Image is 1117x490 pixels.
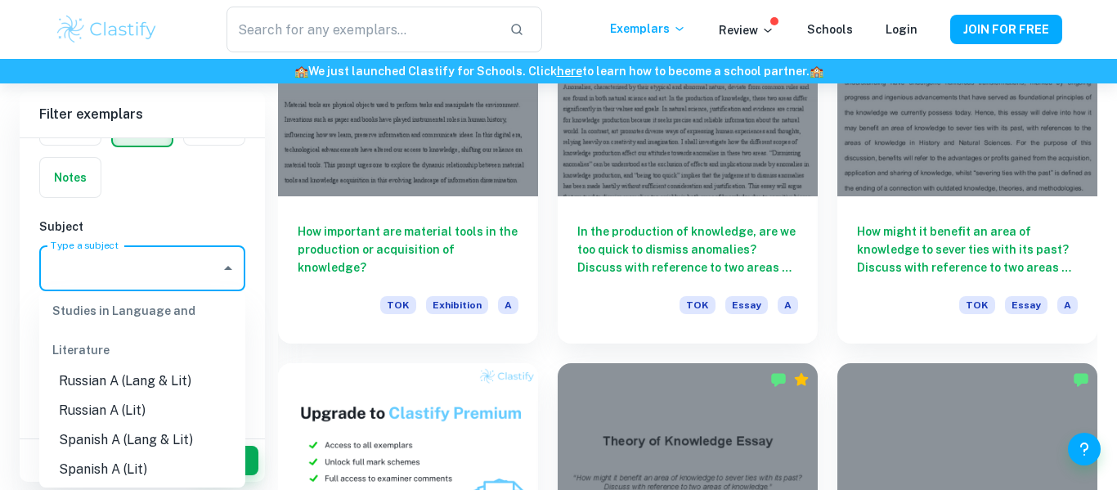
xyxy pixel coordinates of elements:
[770,371,787,388] img: Marked
[39,366,245,396] li: Russian A (Lang & Lit)
[227,7,496,52] input: Search for any exemplars...
[217,257,240,280] button: Close
[807,23,853,36] a: Schools
[886,23,917,36] a: Login
[40,158,101,197] button: Notes
[278,1,538,343] a: How important are material tools in the production or acquisition of knowledge?TOKExhibitionA
[557,65,582,78] a: here
[837,1,1097,343] a: How might it benefit an area of knowledge to sever ties with its past? Discuss with reference to ...
[39,218,245,236] h6: Subject
[426,296,488,314] span: Exhibition
[1068,433,1101,465] button: Help and Feedback
[558,1,818,343] a: In the production of knowledge, are we too quick to dismiss anomalies? Discuss with reference to ...
[577,223,798,276] h6: In the production of knowledge, are we too quick to dismiss anomalies? Discuss with reference to ...
[51,238,119,252] label: Type a subject
[719,21,774,39] p: Review
[39,455,245,484] li: Spanish A (Lit)
[778,296,798,314] span: A
[298,223,518,276] h6: How important are material tools in the production or acquisition of knowledge?
[55,13,159,46] img: Clastify logo
[610,20,686,38] p: Exemplars
[680,296,716,314] span: TOK
[950,15,1062,44] button: JOIN FOR FREE
[810,65,823,78] span: 🏫
[3,62,1114,80] h6: We just launched Clastify for Schools. Click to learn how to become a school partner.
[793,371,810,388] div: Premium
[725,296,768,314] span: Essay
[857,223,1078,276] h6: How might it benefit an area of knowledge to sever ties with its past? Discuss with reference to ...
[380,296,416,314] span: TOK
[20,92,265,137] h6: Filter exemplars
[39,291,245,370] div: Studies in Language and Literature
[1073,371,1089,388] img: Marked
[39,425,245,455] li: Spanish A (Lang & Lit)
[1057,296,1078,314] span: A
[498,296,518,314] span: A
[1005,296,1047,314] span: Essay
[294,65,308,78] span: 🏫
[39,396,245,425] li: Russian A (Lit)
[959,296,995,314] span: TOK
